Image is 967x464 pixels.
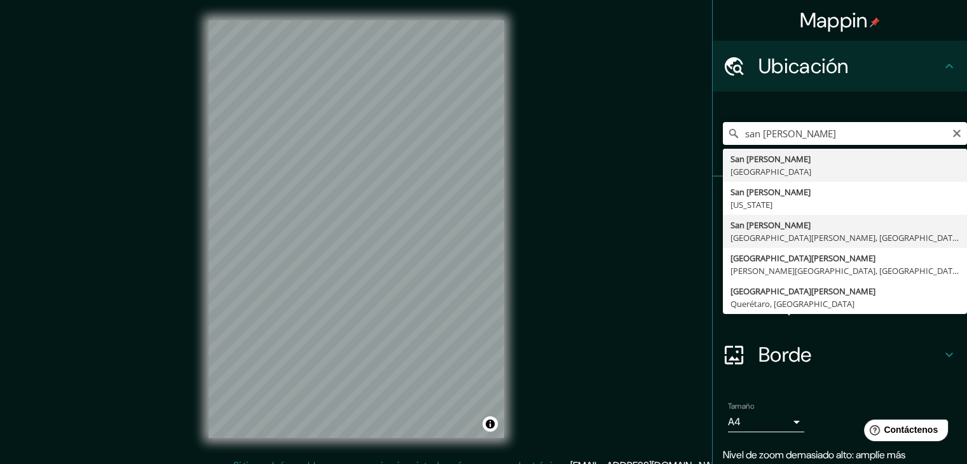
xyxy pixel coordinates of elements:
[728,401,754,411] font: Tamaño
[854,414,953,450] iframe: Lanzador de widgets de ayuda
[209,20,504,438] canvas: Mapa
[730,232,960,243] font: [GEOGRAPHIC_DATA][PERSON_NAME], [GEOGRAPHIC_DATA]
[730,219,811,231] font: San [PERSON_NAME]
[730,265,960,276] font: [PERSON_NAME][GEOGRAPHIC_DATA], [GEOGRAPHIC_DATA]
[758,341,812,368] font: Borde
[713,177,967,228] div: Patas
[870,17,880,27] img: pin-icon.png
[758,53,849,79] font: Ubicación
[730,252,875,264] font: [GEOGRAPHIC_DATA][PERSON_NAME]
[713,41,967,92] div: Ubicación
[730,298,854,310] font: Querétaro, [GEOGRAPHIC_DATA]
[723,448,905,461] font: Nivel de zoom demasiado alto: amplíe más
[723,122,967,145] input: Elige tu ciudad o zona
[713,228,967,278] div: Estilo
[730,285,875,297] font: [GEOGRAPHIC_DATA][PERSON_NAME]
[713,329,967,380] div: Borde
[800,7,868,34] font: Mappin
[730,186,811,198] font: San [PERSON_NAME]
[730,199,772,210] font: [US_STATE]
[728,412,804,432] div: A4
[728,415,741,428] font: A4
[952,126,962,139] button: Claro
[730,153,811,165] font: San [PERSON_NAME]
[483,416,498,432] button: Activar o desactivar atribución
[713,278,967,329] div: Disposición
[730,166,811,177] font: [GEOGRAPHIC_DATA]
